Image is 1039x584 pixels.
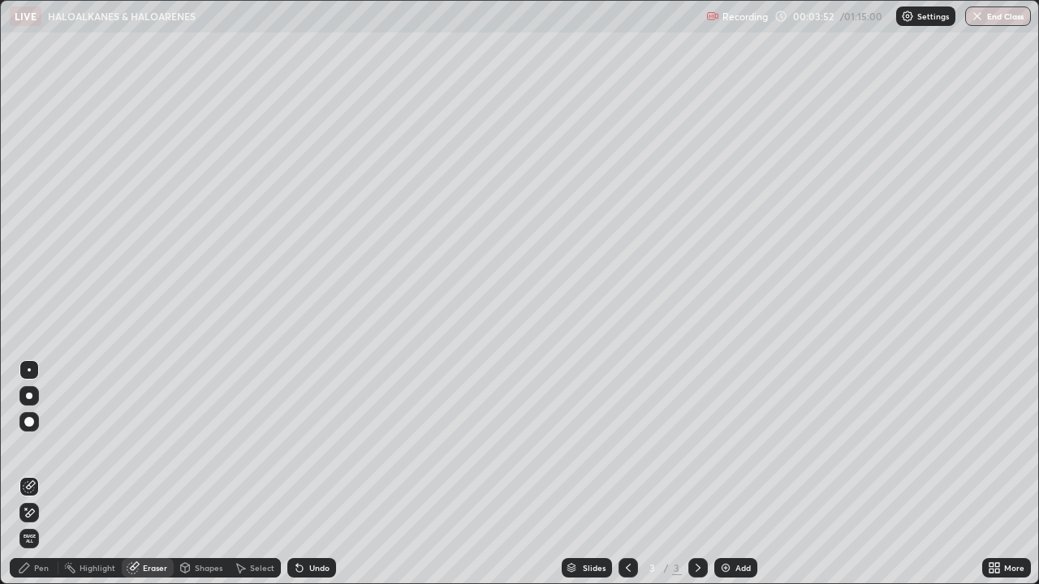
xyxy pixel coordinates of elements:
div: Shapes [195,564,222,572]
p: LIVE [15,10,37,23]
p: HALOALKANES & HALOARENES [48,10,196,23]
div: Slides [583,564,606,572]
img: end-class-cross [971,10,984,23]
div: Undo [309,564,330,572]
div: Highlight [80,564,115,572]
div: 3 [672,560,682,575]
div: Eraser [143,564,167,572]
div: 3 [645,563,661,573]
button: End Class [965,6,1031,26]
img: class-settings-icons [901,10,914,23]
div: / [664,563,669,573]
div: Select [250,564,274,572]
p: Recording [722,11,768,23]
div: More [1004,564,1024,572]
img: recording.375f2c34.svg [706,10,719,23]
div: Add [735,564,751,572]
img: add-slide-button [719,561,732,574]
p: Settings [917,12,949,20]
span: Erase all [20,534,38,543]
div: Pen [34,564,49,572]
